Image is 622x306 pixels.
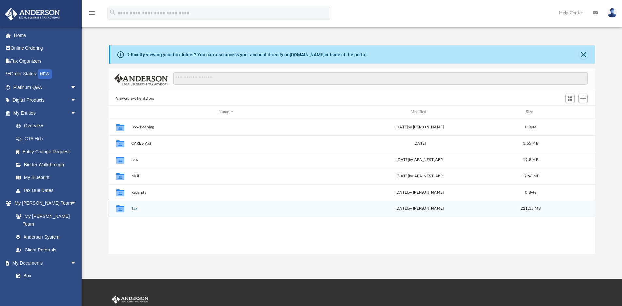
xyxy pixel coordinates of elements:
a: menu [88,12,96,17]
div: Name [131,109,321,115]
span: 19.8 MB [523,158,538,161]
button: Switch to Grid View [565,94,575,103]
div: Size [518,109,544,115]
div: Modified [324,109,515,115]
a: [DOMAIN_NAME] [290,52,325,57]
span: 221.15 MB [521,207,541,210]
img: Anderson Advisors Platinum Portal [3,8,62,21]
div: id [547,109,592,115]
a: My Blueprint [9,171,83,184]
button: CARES Act [131,141,321,146]
button: Law [131,158,321,162]
div: [DATE] by [PERSON_NAME] [324,189,515,195]
span: arrow_drop_down [70,197,83,210]
div: [DATE] [324,140,515,146]
i: search [109,9,116,16]
span: 17.66 MB [522,174,539,178]
a: My Documentsarrow_drop_down [5,256,83,269]
button: Mail [131,174,321,178]
span: arrow_drop_down [70,106,83,120]
a: Entity Change Request [9,145,87,158]
i: menu [88,9,96,17]
img: User Pic [607,8,617,18]
div: grid [109,119,595,254]
a: My [PERSON_NAME] Team [9,210,80,231]
div: [DATE] by [PERSON_NAME] [324,206,515,212]
button: Close [579,50,588,59]
button: Bookkeeping [131,125,321,129]
span: 1.65 MB [523,141,538,145]
a: Overview [9,120,87,133]
a: Binder Walkthrough [9,158,87,171]
div: NEW [38,69,52,79]
a: Digital Productsarrow_drop_down [5,94,87,107]
a: Order StatusNEW [5,68,87,81]
button: Viewable-ClientDocs [116,96,154,102]
a: Box [9,269,80,282]
div: [DATE] by ABA_NEST_APP [324,157,515,163]
a: My [PERSON_NAME] Teamarrow_drop_down [5,197,83,210]
a: Online Ordering [5,42,87,55]
a: CTA Hub [9,132,87,145]
span: 0 Byte [525,125,536,129]
img: Anderson Advisors Platinum Portal [110,295,150,304]
span: arrow_drop_down [70,256,83,270]
a: Home [5,29,87,42]
a: Meeting Minutes [9,282,83,295]
input: Search files and folders [173,72,588,85]
span: 0 Byte [525,190,536,194]
a: My Entitiesarrow_drop_down [5,106,87,120]
a: Tax Organizers [5,55,87,68]
span: arrow_drop_down [70,94,83,107]
button: Add [578,94,588,103]
a: Tax Due Dates [9,184,87,197]
a: Anderson System [9,231,83,244]
a: Platinum Q&Aarrow_drop_down [5,81,87,94]
div: [DATE] by ABA_NEST_APP [324,173,515,179]
div: Difficulty viewing your box folder? You can also access your account directly on outside of the p... [126,51,368,58]
div: [DATE] by [PERSON_NAME] [324,124,515,130]
span: arrow_drop_down [70,81,83,94]
button: Tax [131,206,321,211]
a: Client Referrals [9,244,83,257]
div: id [112,109,128,115]
button: Receipts [131,190,321,195]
